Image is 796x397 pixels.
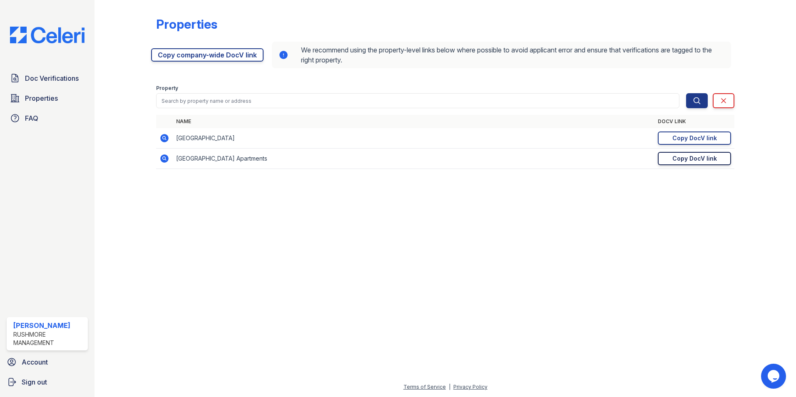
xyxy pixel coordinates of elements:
img: CE_Logo_Blue-a8612792a0a2168367f1c8372b55b34899dd931a85d93a1a3d3e32e68fde9ad4.png [3,27,91,43]
div: We recommend using the property-level links below where possible to avoid applicant error and ens... [272,42,731,68]
div: Rushmore Management [13,330,85,347]
a: Sign out [3,374,91,390]
a: Account [3,354,91,370]
div: [PERSON_NAME] [13,320,85,330]
input: Search by property name or address [156,93,679,108]
th: Name [173,115,654,128]
div: Properties [156,17,217,32]
td: [GEOGRAPHIC_DATA] [173,128,654,149]
div: | [449,384,450,390]
span: Sign out [22,377,47,387]
span: FAQ [25,113,38,123]
a: Copy company-wide DocV link [151,48,264,62]
td: [GEOGRAPHIC_DATA] Apartments [173,149,654,169]
label: Property [156,85,178,92]
a: Terms of Service [403,384,446,390]
a: Properties [7,90,88,107]
div: Copy DocV link [672,134,717,142]
span: Doc Verifications [25,73,79,83]
span: Account [22,357,48,367]
th: DocV Link [654,115,734,128]
a: Doc Verifications [7,70,88,87]
a: Privacy Policy [453,384,488,390]
a: Copy DocV link [658,132,731,145]
div: Copy DocV link [672,154,717,163]
a: FAQ [7,110,88,127]
iframe: chat widget [761,364,788,389]
span: Properties [25,93,58,103]
a: Copy DocV link [658,152,731,165]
